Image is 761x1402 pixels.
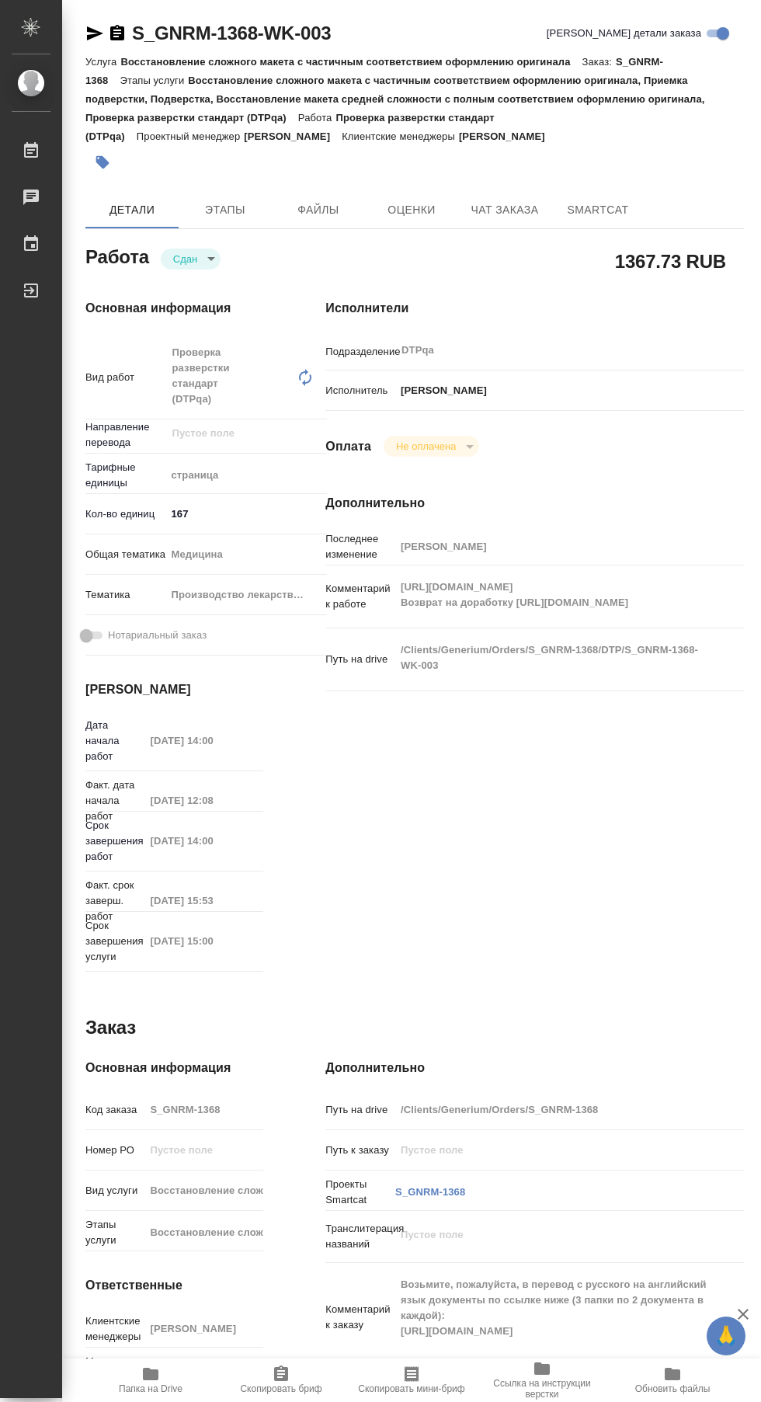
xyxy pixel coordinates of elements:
[216,1359,346,1402] button: Скопировать бриф
[85,419,166,451] p: Направление перевода
[384,436,479,457] div: Сдан
[395,1098,709,1121] input: Пустое поле
[85,547,166,562] p: Общая тематика
[144,1317,263,1340] input: Пустое поле
[85,370,166,385] p: Вид работ
[85,1217,144,1248] p: Этапы услуги
[166,582,327,608] div: Производство лекарственных препаратов
[395,383,487,398] p: [PERSON_NAME]
[120,56,582,68] p: Восстановление сложного макета с частичным соответствием оформлению оригинала
[85,680,263,699] h4: [PERSON_NAME]
[166,462,327,489] div: страница
[85,1059,263,1077] h4: Основная информация
[374,200,449,220] span: Оценки
[144,1098,263,1121] input: Пустое поле
[85,1102,144,1118] p: Код заказа
[85,1183,144,1198] p: Вид услуги
[467,200,542,220] span: Чат заказа
[561,200,635,220] span: SmartCat
[325,581,395,612] p: Комментарий к работе
[120,75,188,86] p: Этапы услуги
[85,1359,216,1402] button: Папка на Drive
[391,440,460,453] button: Не оплачена
[85,1143,144,1158] p: Номер РО
[281,200,356,220] span: Файлы
[85,878,144,924] p: Факт. срок заверш. работ
[395,574,709,616] textarea: [URL][DOMAIN_NAME] Возврат на доработку [URL][DOMAIN_NAME]
[144,930,263,952] input: Пустое поле
[108,24,127,43] button: Скопировать ссылку
[85,242,149,270] h2: Работа
[144,1221,263,1244] input: Пустое поле
[85,24,104,43] button: Скопировать ссылку для ЯМессенджера
[85,718,144,764] p: Дата начала работ
[547,26,701,41] span: [PERSON_NAME] детали заказа
[85,506,166,522] p: Кол-во единиц
[85,1015,136,1040] h2: Заказ
[137,130,244,142] p: Проектный менеджер
[298,112,336,124] p: Работа
[95,200,169,220] span: Детали
[358,1383,464,1394] span: Скопировать мини-бриф
[395,637,709,679] textarea: /Clients/Generium/Orders/S_GNRM-1368/DTP/S_GNRM-1368-WK-003
[85,460,166,491] p: Тарифные единицы
[325,1302,395,1333] p: Комментарий к заказу
[171,424,290,443] input: Пустое поле
[325,652,395,667] p: Путь на drive
[477,1359,607,1402] button: Ссылка на инструкции верстки
[144,1179,263,1202] input: Пустое поле
[325,383,395,398] p: Исполнитель
[325,344,395,360] p: Подразделение
[85,299,263,318] h4: Основная информация
[108,628,207,643] span: Нотариальный заказ
[166,541,327,568] div: Медицина
[615,248,726,274] h2: 1367.73 RUB
[486,1378,598,1400] span: Ссылка на инструкции верстки
[85,1354,144,1385] p: Менеджеры верстки
[325,531,395,562] p: Последнее изменение
[85,75,705,124] p: Восстановление сложного макета с частичным соответствием оформлению оригинала, Приемка подверстки...
[635,1383,711,1394] span: Обновить файлы
[395,1272,709,1360] textarea: Возьмите, пожалуйста, в перевод с русского на английский язык документы по ссылке ниже (3 папки п...
[144,830,263,852] input: Пустое поле
[144,729,263,752] input: Пустое поле
[325,1143,395,1158] p: Путь к заказу
[325,1177,395,1208] p: Проекты Smartcat
[144,889,263,912] input: Пустое поле
[342,130,459,142] p: Клиентские менеджеры
[144,789,263,812] input: Пустое поле
[459,130,557,142] p: [PERSON_NAME]
[395,1139,709,1161] input: Пустое поле
[325,1102,395,1118] p: Путь на drive
[144,1139,263,1161] input: Пустое поле
[119,1383,182,1394] span: Папка на Drive
[240,1383,321,1394] span: Скопировать бриф
[85,1313,144,1345] p: Клиентские менеджеры
[169,252,202,266] button: Сдан
[582,56,616,68] p: Заказ:
[395,535,709,558] input: Пустое поле
[132,23,331,43] a: S_GNRM-1368-WK-003
[85,818,144,865] p: Срок завершения работ
[85,145,120,179] button: Добавить тэг
[188,200,262,220] span: Этапы
[85,918,144,965] p: Срок завершения услуги
[325,494,744,513] h4: Дополнительно
[85,1276,263,1295] h4: Ответственные
[325,1059,744,1077] h4: Дополнительно
[713,1320,739,1352] span: 🙏
[161,249,221,270] div: Сдан
[85,56,120,68] p: Услуга
[707,1317,745,1355] button: 🙏
[325,299,744,318] h4: Исполнители
[244,130,342,142] p: [PERSON_NAME]
[607,1359,738,1402] button: Обновить файлы
[85,778,144,824] p: Факт. дата начала работ
[346,1359,477,1402] button: Скопировать мини-бриф
[325,437,371,456] h4: Оплата
[85,587,166,603] p: Тематика
[325,1221,395,1252] p: Транслитерация названий
[395,1186,465,1198] a: S_GNRM-1368
[166,503,327,525] input: ✎ Введи что-нибудь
